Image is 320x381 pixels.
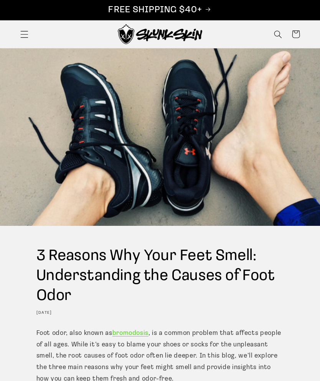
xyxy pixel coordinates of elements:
p: FREE SHIPPING $40+ [8,4,312,16]
a: bromodosis [112,330,148,336]
summary: Menu [15,25,33,43]
summary: Search [269,25,287,43]
time: [DATE] [36,311,52,315]
img: Skunk Skin Anti-Odor Socks. [118,24,202,44]
h1: 3 Reasons Why Your Feet Smell: Understanding the Causes of Foot Odor [36,246,284,306]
